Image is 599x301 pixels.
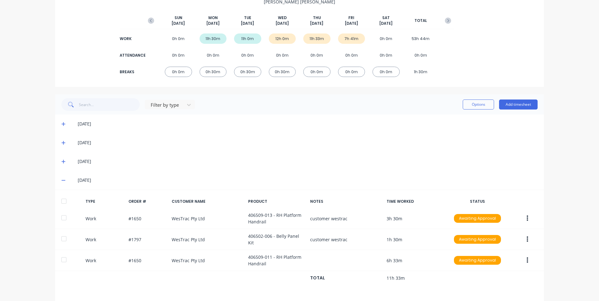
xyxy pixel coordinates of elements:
div: 12h 0m [269,33,296,44]
div: 1h 30m [407,67,435,77]
span: [DATE] [241,21,254,26]
div: WORK [120,36,145,42]
div: 0h 0m [338,50,365,60]
div: NOTES [310,199,382,204]
div: 0h 0m [407,50,435,60]
div: 0h 0m [165,50,192,60]
span: SUN [174,15,182,21]
div: 0h 0m [200,50,227,60]
div: 0h 0m [269,50,296,60]
span: [DATE] [206,21,220,26]
div: STATUS [449,199,506,204]
span: TUE [244,15,251,21]
div: [DATE] [78,120,538,127]
div: TYPE [86,199,124,204]
div: ORDER # [128,199,167,204]
div: 0h 30m [200,67,227,77]
div: 0h 30m [234,67,261,77]
span: [DATE] [379,21,393,26]
span: [DATE] [172,21,185,26]
div: 0h 0m [165,67,192,77]
div: 0h 0m [372,50,400,60]
span: SAT [382,15,390,21]
div: 0h 0m [303,50,331,60]
div: [DATE] [78,139,538,146]
div: Awaiting Approval [454,214,501,223]
div: 53h 44m [407,33,435,44]
div: 0h 0m [372,67,400,77]
span: [DATE] [310,21,323,26]
div: TIME WORKED [387,199,444,204]
div: ATTENDANCE [120,53,145,58]
span: [DATE] [345,21,358,26]
div: 0h 0m [372,33,400,44]
button: Options [463,99,494,110]
div: PRODUCT [248,199,305,204]
div: 0h 0m [165,33,192,44]
span: TOTAL [414,18,427,23]
input: Search... [79,98,140,111]
div: 0h 0m [338,67,365,77]
div: CUSTOMER NAME [172,199,243,204]
div: 11h 33m [303,33,331,44]
div: 0h 0m [303,67,331,77]
span: THU [313,15,321,21]
div: BREAKS [120,69,145,75]
div: 11h 30m [200,33,227,44]
span: FRI [348,15,354,21]
span: [DATE] [276,21,289,26]
div: Awaiting Approval [454,235,501,244]
div: 0h 30m [269,67,296,77]
span: WED [278,15,287,21]
button: Add timesheet [499,99,538,110]
div: 11h 0m [234,33,261,44]
div: 7h 41m [338,33,365,44]
div: [DATE] [78,158,538,165]
div: Awaiting Approval [454,256,501,265]
span: MON [208,15,218,21]
div: [DATE] [78,177,538,184]
div: 0h 0m [234,50,261,60]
